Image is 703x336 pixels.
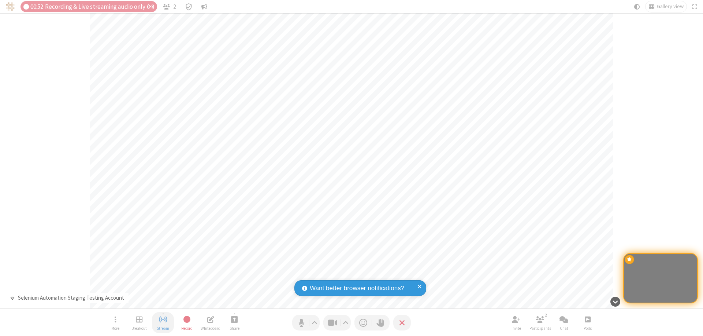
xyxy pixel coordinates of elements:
button: Using system theme [631,1,643,12]
span: Record [181,326,193,330]
span: 2 [173,3,176,10]
button: Stop recording [176,312,198,333]
span: Recording & Live streaming audio only [45,3,154,10]
span: Share [230,326,239,330]
button: Open chat [553,312,575,333]
span: Chat [560,326,568,330]
button: Send a reaction [354,315,372,330]
div: 2 [543,312,549,318]
span: Auto broadcast is active [147,4,154,10]
span: Invite [512,326,521,330]
span: Polls [584,326,592,330]
button: Start sharing [223,312,245,333]
button: Fullscreen [689,1,700,12]
img: QA Selenium DO NOT DELETE OR CHANGE [6,2,15,11]
button: Manage Breakout Rooms [128,312,150,333]
button: Stop streaming [152,312,174,333]
button: Open participant list [529,312,551,333]
div: Selenium Automation Staging Testing Account [15,294,127,302]
span: Whiteboard [201,326,220,330]
button: Conversation [198,1,210,12]
button: Raise hand [372,315,390,330]
span: Breakout [131,326,147,330]
span: More [111,326,119,330]
span: Gallery view [657,4,684,10]
span: Want better browser notifications? [310,284,404,293]
button: Hide [607,293,623,310]
button: Open shared whiteboard [200,312,222,333]
button: Open poll [577,312,599,333]
div: Meeting details Encryption enabled [182,1,196,12]
span: Participants [529,326,551,330]
div: Audio only [21,1,157,12]
button: Invite participants (⌘+Shift+I) [505,312,527,333]
button: Open menu [104,312,126,333]
button: Stop video (⌘+Shift+V) [323,315,351,330]
button: Video setting [341,315,351,330]
button: End or leave meeting [393,315,411,330]
button: Change layout [646,1,687,12]
span: 00:52 [30,3,43,10]
button: Mute (⌘+Shift+A) [292,315,320,330]
span: Stream [157,326,169,330]
button: Open participant list [160,1,179,12]
button: Audio settings [310,315,320,330]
